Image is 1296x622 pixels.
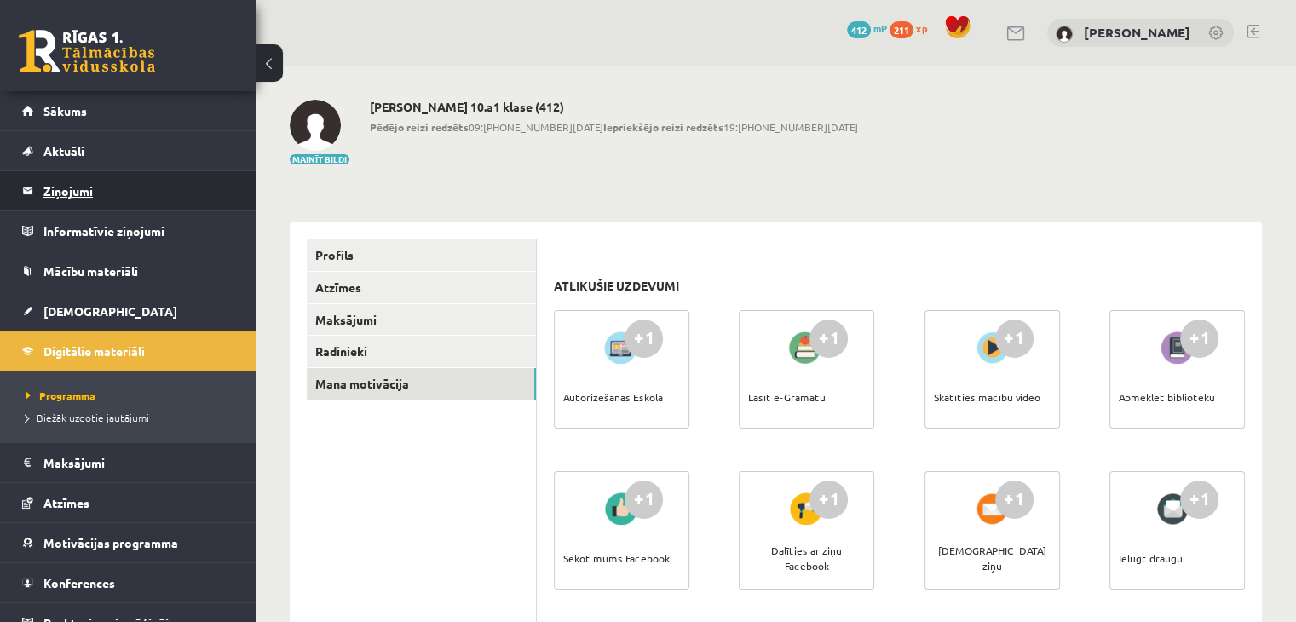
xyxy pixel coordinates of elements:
span: Aktuāli [43,143,84,158]
span: 211 [890,21,913,38]
a: Sākums [22,91,234,130]
div: [DEMOGRAPHIC_DATA] ziņu [934,528,1051,588]
div: +1 [809,320,848,358]
span: Motivācijas programma [43,535,178,550]
span: Programma [26,389,95,402]
a: [PERSON_NAME] [1084,24,1190,41]
h3: Atlikušie uzdevumi [554,279,679,293]
div: Autorizēšanās Eskolā [563,367,663,427]
div: +1 [1180,481,1218,519]
span: [DEMOGRAPHIC_DATA] [43,303,177,319]
span: 412 [847,21,871,38]
a: Atzīmes [22,483,234,522]
a: Profils [307,239,536,271]
button: Mainīt bildi [290,154,349,164]
a: 412 mP [847,21,887,35]
a: Informatīvie ziņojumi [22,211,234,251]
a: Biežāk uzdotie jautājumi [26,410,239,425]
div: +1 [995,481,1034,519]
legend: Ziņojumi [43,171,234,210]
a: Maksājumi [22,443,234,482]
div: Apmeklēt bibliotēku [1119,367,1215,427]
a: [DEMOGRAPHIC_DATA] [22,291,234,331]
legend: Maksājumi [43,443,234,482]
a: Motivācijas programma [22,523,234,562]
a: Aktuāli [22,131,234,170]
span: mP [873,21,887,35]
span: 09:[PHONE_NUMBER][DATE] 19:[PHONE_NUMBER][DATE] [370,119,858,135]
div: Sekot mums Facebook [563,528,670,588]
span: Mācību materiāli [43,263,138,279]
a: Atzīmes [307,272,536,303]
a: Mācību materiāli [22,251,234,291]
span: Atzīmes [43,495,89,510]
span: Konferences [43,575,115,590]
div: Dalīties ar ziņu Facebook [748,528,865,588]
div: Ielūgt draugu [1119,528,1183,588]
div: Skatīties mācību video [934,367,1040,427]
div: +1 [625,481,663,519]
a: Ziņojumi [22,171,234,210]
a: Radinieki [307,336,536,367]
div: +1 [995,320,1034,358]
a: Maksājumi [307,304,536,336]
a: Mana motivācija [307,368,536,400]
span: Biežāk uzdotie jautājumi [26,411,149,424]
span: xp [916,21,927,35]
b: Iepriekšējo reizi redzēts [603,120,723,134]
div: Lasīt e-Grāmatu [748,367,826,427]
span: Sākums [43,103,87,118]
span: Digitālie materiāli [43,343,145,359]
a: Programma [26,388,239,403]
a: +1 Autorizēšanās Eskolā [554,310,689,429]
a: Konferences [22,563,234,602]
a: Rīgas 1. Tālmācības vidusskola [19,30,155,72]
legend: Informatīvie ziņojumi [43,211,234,251]
div: +1 [1180,320,1218,358]
h2: [PERSON_NAME] 10.a1 klase (412) [370,100,858,114]
a: 211 xp [890,21,936,35]
img: Kristiāna Jansone [1056,26,1073,43]
div: +1 [809,481,848,519]
b: Pēdējo reizi redzēts [370,120,469,134]
a: Digitālie materiāli [22,331,234,371]
img: Kristiāna Jansone [290,100,341,151]
div: +1 [625,320,663,358]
